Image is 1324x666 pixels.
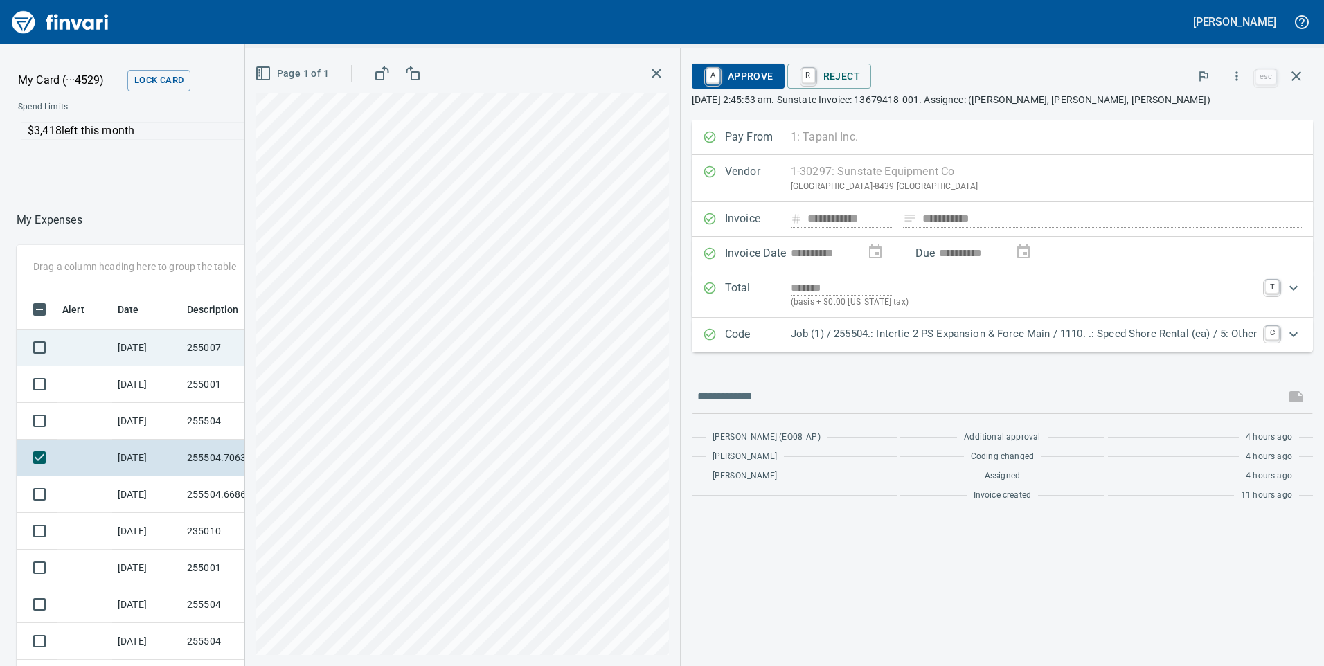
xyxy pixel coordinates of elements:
[985,469,1020,483] span: Assigned
[112,550,181,586] td: [DATE]
[798,64,860,88] span: Reject
[112,513,181,550] td: [DATE]
[713,469,777,483] span: [PERSON_NAME]
[703,64,773,88] span: Approve
[1265,326,1279,340] a: C
[1190,11,1280,33] button: [PERSON_NAME]
[112,586,181,623] td: [DATE]
[706,68,719,83] a: A
[181,366,306,403] td: 255001
[187,301,239,318] span: Description
[1265,280,1279,294] a: T
[692,271,1313,318] div: Expand
[181,403,306,440] td: 255504
[112,476,181,513] td: [DATE]
[181,440,306,476] td: 255504.7063
[1255,69,1276,84] a: esc
[258,65,329,82] span: Page 1 of 1
[181,586,306,623] td: 255504
[118,301,139,318] span: Date
[1246,431,1292,444] span: 4 hours ago
[692,64,785,89] button: AApprove
[692,93,1313,107] p: [DATE] 2:45:53 am. Sunstate Invoice: 13679418-001. Assignee: ([PERSON_NAME], [PERSON_NAME], [PERS...
[112,623,181,660] td: [DATE]
[17,212,82,228] p: My Expenses
[33,260,236,273] p: Drag a column heading here to group the table
[791,326,1257,342] p: Job (1) / 255504.: Intertie 2 PS Expansion & Force Main / 1110. .: Speed Shore Rental (ea) / 5: O...
[181,330,306,366] td: 255007
[725,326,791,344] p: Code
[725,280,791,309] p: Total
[181,476,306,513] td: 255504.6686
[1252,60,1313,93] span: Close invoice
[1188,61,1219,91] button: Flag
[1280,380,1313,413] span: This records your message into the invoice and notifies anyone mentioned
[1241,489,1292,503] span: 11 hours ago
[8,6,112,39] img: Finvari
[802,68,815,83] a: R
[1246,450,1292,464] span: 4 hours ago
[127,70,190,91] button: Lock Card
[1193,15,1276,29] h5: [PERSON_NAME]
[964,431,1040,444] span: Additional approval
[971,450,1034,464] span: Coding changed
[181,513,306,550] td: 235010
[18,72,122,89] p: My Card (···4529)
[112,330,181,366] td: [DATE]
[787,64,871,89] button: RReject
[112,403,181,440] td: [DATE]
[1222,61,1252,91] button: More
[187,301,257,318] span: Description
[713,450,777,464] span: [PERSON_NAME]
[28,123,462,139] p: $3,418 left this month
[1246,469,1292,483] span: 4 hours ago
[974,489,1032,503] span: Invoice created
[791,296,1257,309] p: (basis + $0.00 [US_STATE] tax)
[118,301,157,318] span: Date
[692,318,1313,352] div: Expand
[112,366,181,403] td: [DATE]
[7,140,471,154] p: Online allowed
[181,623,306,660] td: 255504
[134,73,184,89] span: Lock Card
[18,100,268,114] span: Spend Limits
[112,440,181,476] td: [DATE]
[181,550,306,586] td: 255001
[252,61,334,87] button: Page 1 of 1
[17,212,82,228] nav: breadcrumb
[713,431,821,444] span: [PERSON_NAME] (EQ08_AP)
[62,301,84,318] span: Alert
[62,301,102,318] span: Alert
